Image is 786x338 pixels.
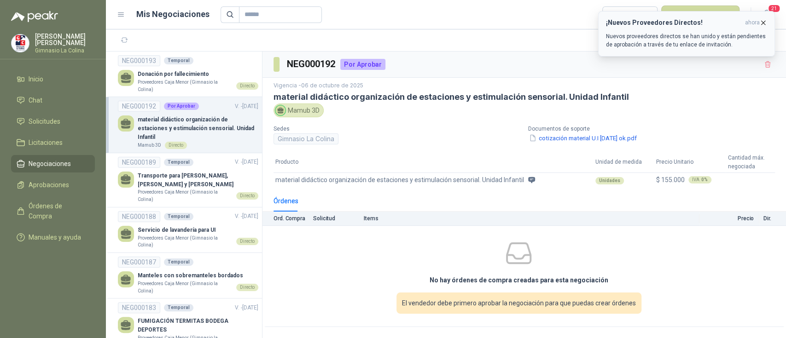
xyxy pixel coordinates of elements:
span: V. - [DATE] [235,159,258,165]
span: Chat [29,95,42,105]
p: material didáctico organización de estaciones y estimulación sensorial. Unidad Infantil [138,115,258,142]
th: Cantidad máx. negociada [726,152,775,173]
p: [PERSON_NAME] [PERSON_NAME] [35,33,95,46]
div: Temporal [164,57,193,64]
a: NEG000189TemporalV. -[DATE] Transporte para [PERSON_NAME], [PERSON_NAME] y [PERSON_NAME]Proveedor... [118,157,258,203]
span: Inicio [29,74,43,84]
p: Sedes [274,125,521,133]
th: Producto [274,152,594,173]
a: Inicio [11,70,95,88]
h3: ¡Nuevos Proveedores Directos! [606,19,741,27]
span: V. - [DATE] [235,213,258,219]
div: Órdenes [274,196,298,206]
span: Aprobaciones [29,180,69,190]
div: Temporal [164,159,193,166]
b: 0 % [701,178,708,182]
button: ¡Nuevos Proveedores Directos!ahora Nuevos proveedores directos se han unido y están pendientes de... [598,11,775,57]
div: NEG000187 [118,257,160,268]
p: Nuevos proveedores directos se han unido y están pendientes de aprobación a través de tu enlace d... [606,32,767,49]
a: Licitaciones [11,134,95,151]
button: 21 [758,6,775,23]
div: Temporal [164,304,193,311]
span: Licitaciones [29,137,63,148]
span: El vendedor debe primero aprobar la negociación para que puedas crear órdenes [402,298,636,308]
p: Proveedores Caja Menor (Gimnasio la Colina) [138,235,233,249]
div: NEG000183 [118,302,160,313]
p: Manteles con sobremanteles bordados [138,271,258,280]
p: Transporte para [PERSON_NAME], [PERSON_NAME] y [PERSON_NAME] [138,172,258,189]
span: V. - [DATE] [235,103,258,109]
h3: material didáctico organización de estaciones y estimulación sensorial. Unidad Infantil [274,92,775,102]
a: NEG000193TemporalDonación por fallecimientoProveedores Caja Menor (Gimnasio la Colina)Directo [118,55,258,93]
a: NEG000192Por AprobarV. -[DATE] material didáctico organización de estaciones y estimulación senso... [118,101,258,149]
p: Servicio de lavandería para UI [138,226,258,235]
div: Directo [236,82,258,90]
a: NEG000188TemporalV. -[DATE] Servicio de lavandería para UIProveedores Caja Menor (Gimnasio la Col... [118,211,258,249]
p: Gimnasio La Colina [35,48,95,53]
th: Unidad de medida [594,152,654,173]
div: Directo [165,142,187,149]
p: FUMIGACIÓN TERMITAS BODEGA DEPORTES [138,317,258,334]
a: Negociaciones [11,155,95,172]
img: Company Logo [12,34,29,52]
span: V. - [DATE] [235,304,258,311]
a: Órdenes de Compra [11,197,95,225]
div: Mamub 3D [274,103,324,117]
a: Chat [11,92,95,109]
th: Precio [699,212,759,226]
div: Temporal [164,258,193,266]
span: $ 155.000 [656,176,685,183]
span: Negociaciones [29,159,71,169]
div: IVA [688,176,711,183]
div: Por Aprobar [164,103,199,110]
div: Temporal [164,213,193,220]
div: Gimnasio La Colina [274,133,338,144]
th: Solicitud [313,212,364,226]
p: Proveedores Caja Menor (Gimnasio la Colina) [138,280,233,294]
p: Documentos de soporte [528,125,775,133]
span: Manuales y ayuda [29,232,81,242]
div: NEG000188 [118,211,160,222]
p: Proveedores Caja Menor (Gimnasio la Colina) [138,79,233,93]
img: Logo peakr [11,11,58,22]
a: NEG000187TemporalManteles con sobremanteles bordadosProveedores Caja Menor (Gimnasio la Colina)Di... [118,257,258,294]
h3: NEG000192 [287,57,337,71]
p: Proveedores Caja Menor (Gimnasio la Colina) [138,189,233,203]
div: Por Aprobar [340,59,385,70]
span: Órdenes de Compra [29,201,86,221]
th: Items [364,212,699,226]
div: Directo [236,284,258,291]
div: NEG000192 [118,101,160,112]
th: Dir. [759,212,786,226]
button: Nueva negociación [661,6,740,24]
a: Solicitudes [11,113,95,130]
span: 21 [768,4,780,13]
p: Vigencia - 06 de octubre de 2025 [274,81,775,90]
div: Directo [236,192,258,200]
div: Unidades [595,177,624,184]
h3: No hay órdenes de compra creadas para esta negociación [430,275,608,285]
p: Mamub 3D [138,142,161,149]
a: Aprobaciones [11,176,95,194]
button: cotización material U.I [DATE] ok.pdf [528,133,638,143]
th: Ord. Compra [262,212,313,226]
a: Manuales y ayuda [11,229,95,246]
span: material didáctico organización de estaciones y estimulación sensorial. Unidad Infantil [275,175,524,185]
th: Precio Unitario [654,152,726,173]
div: Directo [236,238,258,245]
h1: Mis Negociaciones [136,8,210,21]
p: Donación por fallecimiento [138,70,258,79]
div: NEG000189 [118,157,160,168]
span: ahora [745,19,760,27]
span: Solicitudes [29,116,60,126]
span: Todas [608,8,652,22]
div: NEG000193 [118,55,160,66]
